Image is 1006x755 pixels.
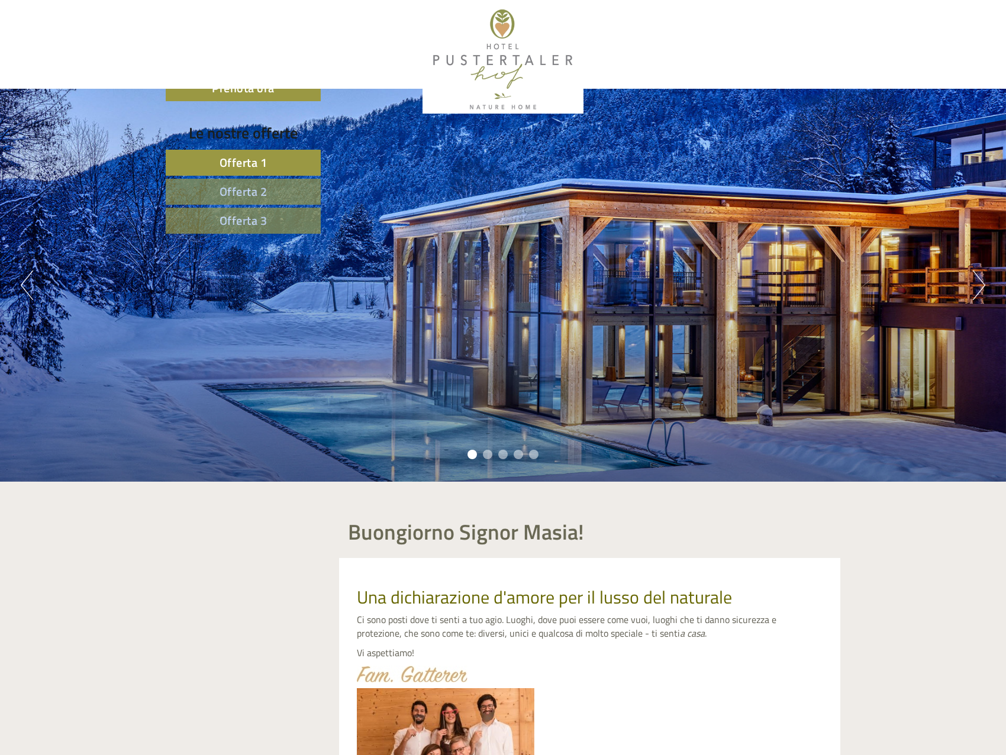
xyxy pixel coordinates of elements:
span: Una dichiarazione d'amore per il lusso del naturale [357,583,732,611]
p: Ci sono posti dove ti senti a tuo agio. Luoghi, dove puoi essere come vuoi, luoghi che ti danno s... [357,613,823,640]
h1: Buongiorno Signor Masia! [348,520,584,544]
span: Offerta 2 [220,182,267,201]
em: a [680,626,685,640]
span: Offerta 3 [220,211,267,230]
div: Le nostre offerte [166,122,321,144]
button: Next [973,270,985,300]
p: Vi aspettiamo! [357,646,823,660]
button: Previous [21,270,33,300]
span: Offerta 1 [220,153,267,172]
em: casa [687,626,705,640]
img: image [357,666,467,682]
